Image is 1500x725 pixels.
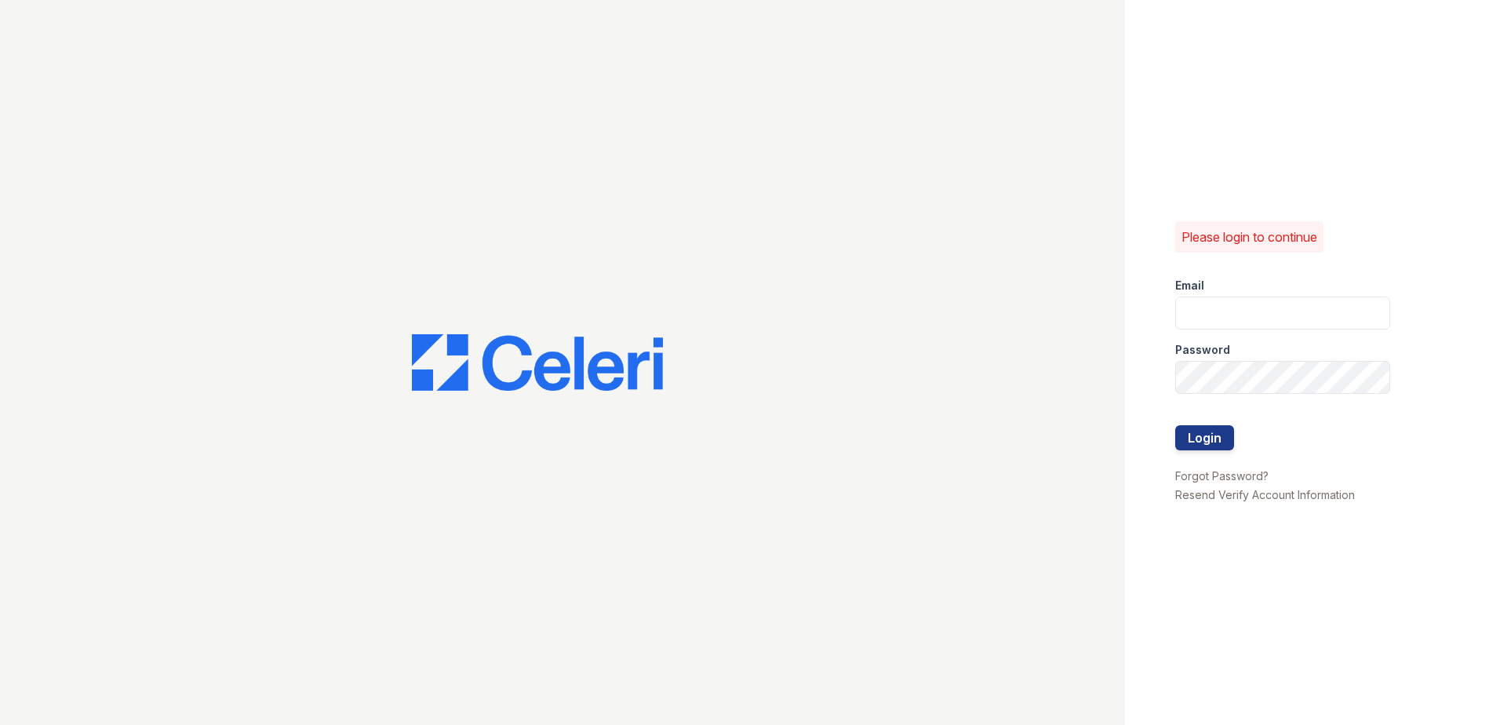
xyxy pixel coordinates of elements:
p: Please login to continue [1181,228,1317,246]
a: Resend Verify Account Information [1175,488,1355,501]
a: Forgot Password? [1175,469,1269,483]
button: Login [1175,425,1234,450]
img: CE_Logo_Blue-a8612792a0a2168367f1c8372b55b34899dd931a85d93a1a3d3e32e68fde9ad4.png [412,334,663,391]
label: Password [1175,342,1230,358]
label: Email [1175,278,1204,293]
